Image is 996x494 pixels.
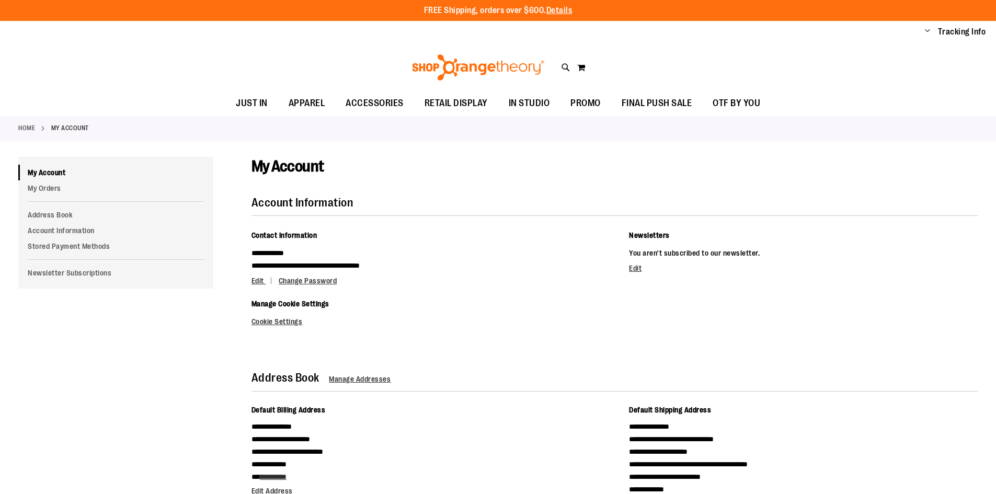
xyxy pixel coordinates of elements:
[414,91,498,116] a: RETAIL DISPLAY
[18,238,213,254] a: Stored Payment Methods
[498,91,560,116] a: IN STUDIO
[289,91,325,115] span: APPAREL
[629,231,670,239] span: Newsletters
[938,26,986,38] a: Tracking Info
[713,91,760,115] span: OTF BY YOU
[251,317,303,326] a: Cookie Settings
[925,27,930,37] button: Account menu
[18,207,213,223] a: Address Book
[702,91,771,116] a: OTF BY YOU
[251,371,319,384] strong: Address Book
[329,375,391,383] a: Manage Addresses
[546,6,573,15] a: Details
[18,123,35,133] a: Home
[18,165,213,180] a: My Account
[570,91,601,115] span: PROMO
[509,91,550,115] span: IN STUDIO
[410,54,546,81] img: Shop Orangetheory
[622,91,692,115] span: FINAL PUSH SALE
[251,157,324,175] span: My Account
[278,91,336,116] a: APPAREL
[335,91,414,116] a: ACCESSORIES
[236,91,268,115] span: JUST IN
[251,406,326,414] span: Default Billing Address
[18,265,213,281] a: Newsletter Subscriptions
[279,277,337,285] a: Change Password
[629,264,642,272] a: Edit
[18,180,213,196] a: My Orders
[18,223,213,238] a: Account Information
[225,91,278,116] a: JUST IN
[251,277,277,285] a: Edit
[51,123,89,133] strong: My Account
[346,91,404,115] span: ACCESSORIES
[629,406,711,414] span: Default Shipping Address
[251,300,329,308] span: Manage Cookie Settings
[251,196,353,209] strong: Account Information
[611,91,703,116] a: FINAL PUSH SALE
[629,247,978,259] p: You aren't subscribed to our newsletter.
[425,91,488,115] span: RETAIL DISPLAY
[251,277,264,285] span: Edit
[560,91,611,116] a: PROMO
[424,5,573,17] p: FREE Shipping, orders over $600.
[251,231,317,239] span: Contact Information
